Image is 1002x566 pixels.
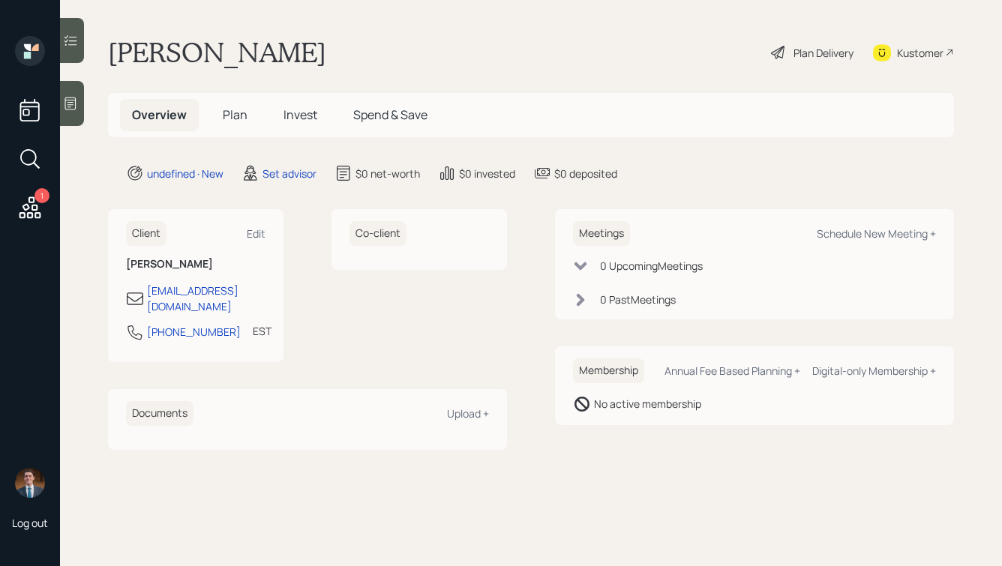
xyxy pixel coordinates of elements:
[15,468,45,498] img: hunter_neumayer.jpg
[594,396,701,412] div: No active membership
[554,166,617,181] div: $0 deposited
[600,258,703,274] div: 0 Upcoming Meeting s
[793,45,853,61] div: Plan Delivery
[283,106,317,123] span: Invest
[126,401,193,426] h6: Documents
[355,166,420,181] div: $0 net-worth
[126,258,265,271] h6: [PERSON_NAME]
[147,283,265,314] div: [EMAIL_ADDRESS][DOMAIN_NAME]
[147,324,241,340] div: [PHONE_NUMBER]
[573,221,630,246] h6: Meetings
[897,45,943,61] div: Kustomer
[223,106,247,123] span: Plan
[812,364,936,378] div: Digital-only Membership +
[253,323,271,339] div: EST
[459,166,515,181] div: $0 invested
[247,226,265,241] div: Edit
[573,358,644,383] h6: Membership
[132,106,187,123] span: Overview
[108,36,326,69] h1: [PERSON_NAME]
[817,226,936,241] div: Schedule New Meeting +
[353,106,427,123] span: Spend & Save
[262,166,316,181] div: Set advisor
[34,188,49,203] div: 1
[126,221,166,246] h6: Client
[447,406,489,421] div: Upload +
[664,364,800,378] div: Annual Fee Based Planning +
[12,516,48,530] div: Log out
[147,166,223,181] div: undefined · New
[349,221,406,246] h6: Co-client
[600,292,676,307] div: 0 Past Meeting s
